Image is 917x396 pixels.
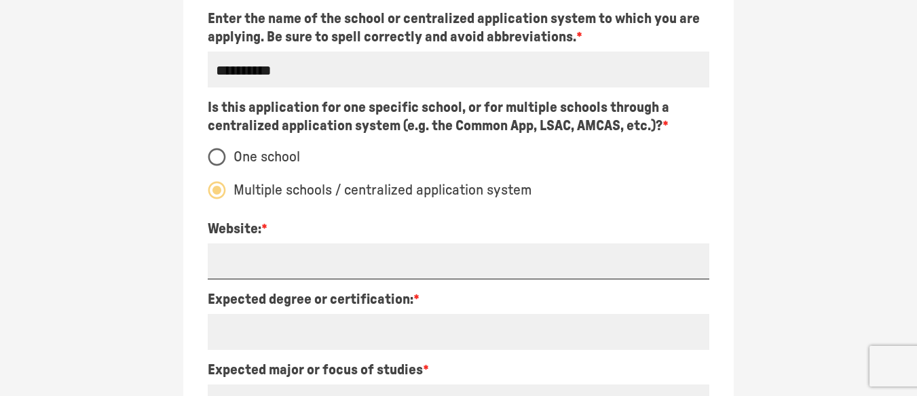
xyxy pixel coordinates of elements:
[233,181,532,200] span: Multiple schools / centralized application system
[208,9,709,47] p: Enter the name of the school or centralized application system to which you are applying. Be sure...
[208,290,419,309] p: Expected degree or certification:
[208,361,429,379] p: Expected major or focus of studies
[233,148,300,167] span: One school
[208,220,267,238] p: Website:
[208,98,709,136] p: Is this application for one specific school, or for multiple schools through a centralized applic...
